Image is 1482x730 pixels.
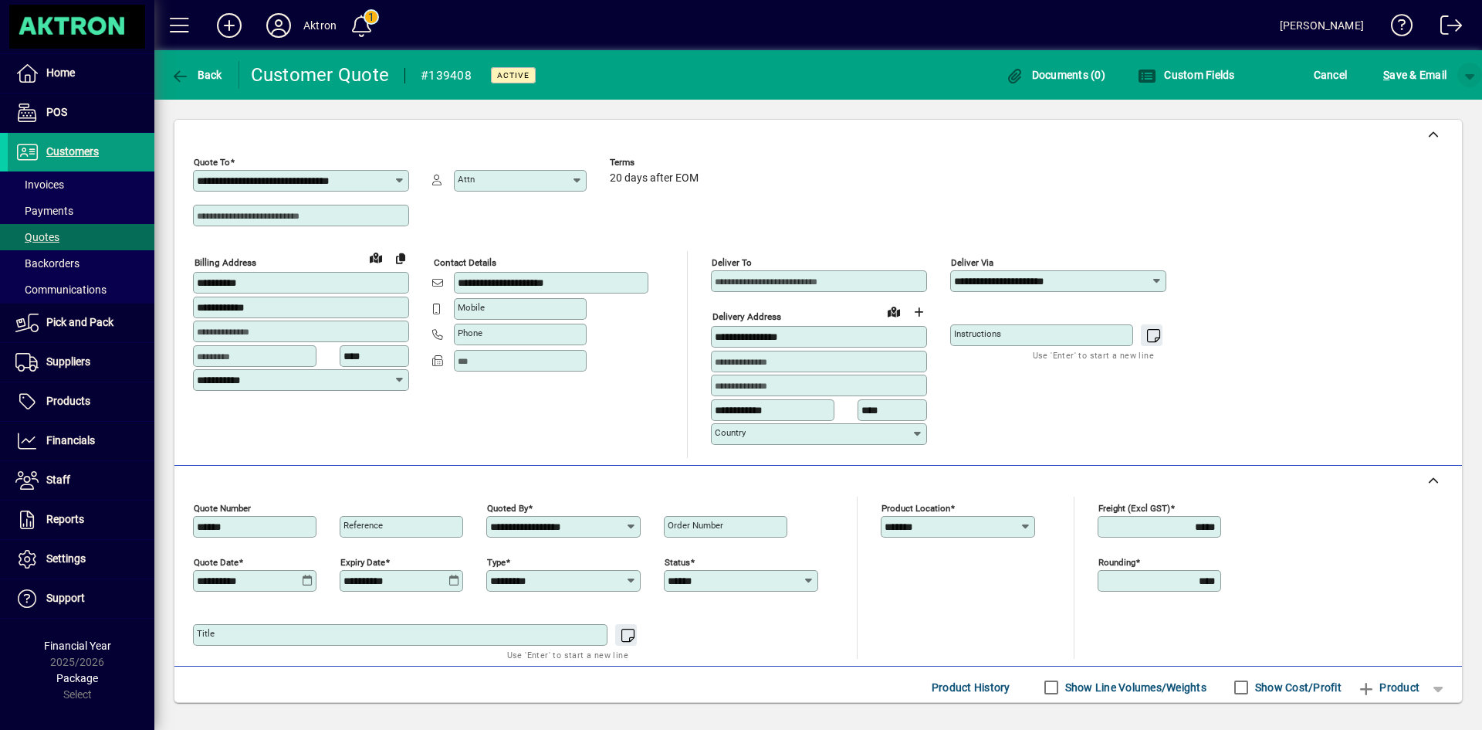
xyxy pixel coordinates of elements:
[46,474,70,486] span: Staff
[1314,63,1348,87] span: Cancel
[1098,556,1135,567] mat-label: Rounding
[15,257,80,270] span: Backorders
[1138,69,1235,81] span: Custom Fields
[497,70,530,80] span: Active
[197,628,215,639] mat-label: Title
[8,579,154,618] a: Support
[8,501,154,539] a: Reports
[303,13,337,38] div: Aktron
[458,302,485,313] mat-label: Mobile
[194,502,251,513] mat-label: Quote number
[1062,680,1206,695] label: Show Line Volumes/Weights
[8,461,154,500] a: Staff
[46,355,90,368] span: Suppliers
[1383,63,1446,87] span: ave & Email
[665,556,690,567] mat-label: Status
[507,646,628,664] mat-hint: Use 'Enter' to start a new line
[364,245,388,270] a: View on map
[8,93,154,132] a: POS
[1349,674,1427,701] button: Product
[1033,346,1154,364] mat-hint: Use 'Enter' to start a new line
[8,277,154,303] a: Communications
[1001,61,1109,89] button: Documents (0)
[458,174,475,185] mat-label: Attn
[8,224,154,250] a: Quotes
[46,145,99,158] span: Customers
[46,434,95,446] span: Financials
[8,343,154,382] a: Suppliers
[932,675,1010,700] span: Product History
[46,513,84,525] span: Reports
[46,106,67,118] span: POS
[15,178,64,191] span: Invoices
[668,520,723,531] mat-label: Order number
[167,61,226,89] button: Back
[1375,61,1454,89] button: Save & Email
[46,552,86,565] span: Settings
[205,12,254,39] button: Add
[340,556,385,567] mat-label: Expiry date
[1005,69,1105,81] span: Documents (0)
[8,171,154,198] a: Invoices
[194,157,230,168] mat-label: Quote To
[46,395,90,407] span: Products
[715,427,746,438] mat-label: Country
[46,592,85,604] span: Support
[1310,61,1352,89] button: Cancel
[906,300,931,324] button: Choose address
[8,198,154,224] a: Payments
[254,12,303,39] button: Profile
[8,422,154,460] a: Financials
[1252,680,1342,695] label: Show Cost/Profit
[251,63,390,87] div: Customer Quote
[1357,675,1419,700] span: Product
[46,66,75,79] span: Home
[56,672,98,684] span: Package
[954,328,1001,339] mat-label: Instructions
[8,540,154,579] a: Settings
[1379,3,1413,53] a: Knowledge Base
[421,63,472,88] div: #139408
[610,172,699,185] span: 20 days after EOM
[1383,69,1389,81] span: S
[1134,61,1239,89] button: Custom Fields
[15,205,73,217] span: Payments
[388,246,413,270] button: Copy to Delivery address
[951,257,993,268] mat-label: Deliver via
[8,250,154,277] a: Backorders
[154,61,239,89] app-page-header-button: Back
[8,54,154,93] a: Home
[458,328,482,338] mat-label: Phone
[44,640,111,652] span: Financial Year
[171,69,222,81] span: Back
[8,382,154,421] a: Products
[881,502,950,513] mat-label: Product location
[487,502,528,513] mat-label: Quoted by
[343,520,383,531] mat-label: Reference
[1098,502,1170,513] mat-label: Freight (excl GST)
[712,257,752,268] mat-label: Deliver To
[487,556,506,567] mat-label: Type
[610,158,702,168] span: Terms
[1429,3,1463,53] a: Logout
[1280,13,1364,38] div: [PERSON_NAME]
[925,674,1017,701] button: Product History
[8,304,154,342] a: Pick and Pack
[194,556,239,567] mat-label: Quote date
[46,316,113,328] span: Pick and Pack
[15,284,107,296] span: Communications
[15,231,59,243] span: Quotes
[881,299,906,324] a: View on map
